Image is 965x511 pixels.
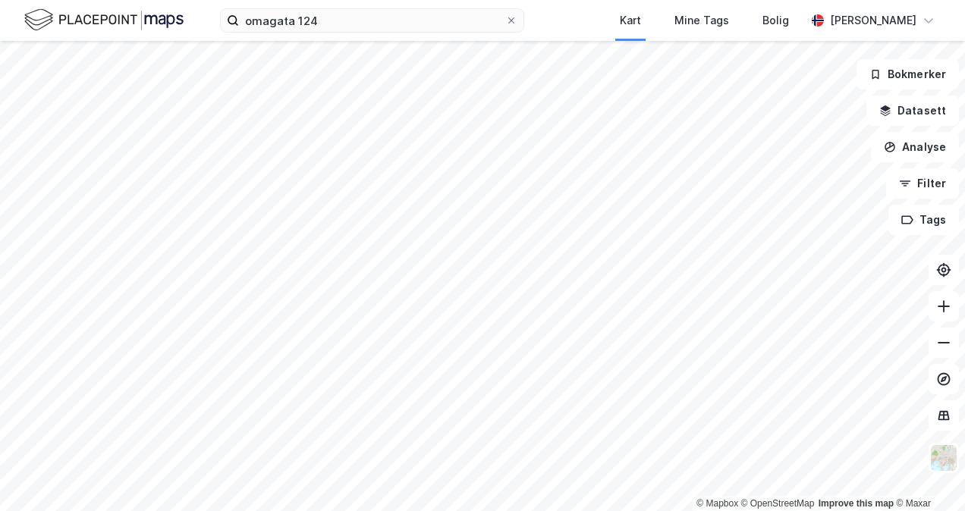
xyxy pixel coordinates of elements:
a: Mapbox [696,498,738,509]
div: Kart [620,11,641,30]
button: Filter [886,168,959,199]
iframe: Chat Widget [889,438,965,511]
a: OpenStreetMap [741,498,815,509]
div: Mine Tags [674,11,729,30]
div: Bolig [762,11,789,30]
button: Tags [888,205,959,235]
img: logo.f888ab2527a4732fd821a326f86c7f29.svg [24,7,184,33]
a: Improve this map [819,498,894,509]
div: [PERSON_NAME] [830,11,916,30]
input: Søk på adresse, matrikkel, gårdeiere, leietakere eller personer [239,9,505,32]
button: Bokmerker [857,59,959,89]
button: Datasett [866,96,959,126]
button: Analyse [871,132,959,162]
